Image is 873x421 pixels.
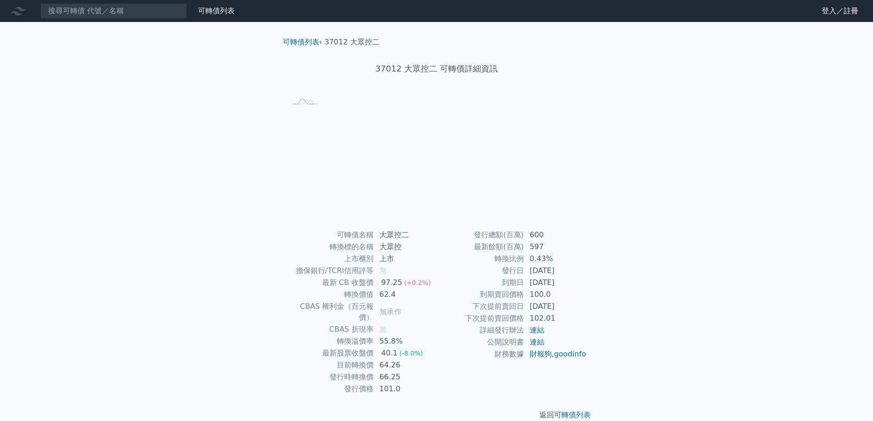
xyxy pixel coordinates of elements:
[379,348,400,359] div: 40.1
[324,37,379,48] li: 37012 大眾控二
[530,326,544,334] a: 連結
[275,410,598,421] p: 返回
[286,371,374,383] td: 發行時轉換價
[437,324,524,336] td: 詳細發行辦法
[437,289,524,301] td: 到期賣回價格
[437,348,524,360] td: 財務數據
[286,359,374,371] td: 目前轉換價
[374,289,437,301] td: 62.4
[286,347,374,359] td: 最新股票收盤價
[554,410,591,419] a: 可轉債列表
[524,301,587,312] td: [DATE]
[524,253,587,265] td: 0.43%
[524,289,587,301] td: 100.0
[524,348,587,360] td: ,
[374,371,437,383] td: 66.25
[524,229,587,241] td: 600
[275,62,598,75] h1: 37012 大眾控二 可轉債詳細資訊
[286,229,374,241] td: 可轉債名稱
[814,4,866,18] a: 登入／註冊
[524,277,587,289] td: [DATE]
[286,335,374,347] td: 轉換溢價率
[379,266,387,275] span: 無
[283,37,322,48] li: ›
[554,350,586,358] a: goodinfo
[524,312,587,324] td: 102.01
[379,307,401,316] span: 無承作
[437,277,524,289] td: 到期日
[286,289,374,301] td: 轉換價值
[374,335,437,347] td: 55.8%
[374,241,437,253] td: 大眾控
[374,229,437,241] td: 大眾控二
[404,279,431,286] span: (+0.2%)
[374,383,437,395] td: 101.0
[286,253,374,265] td: 上市櫃別
[40,3,187,19] input: 搜尋可轉債 代號／名稱
[524,241,587,253] td: 597
[379,325,387,334] span: 無
[437,301,524,312] td: 下次提前賣回日
[283,38,319,46] a: 可轉債列表
[286,265,374,277] td: 擔保銀行/TCRI信用評等
[530,338,544,346] a: 連結
[286,323,374,335] td: CBAS 折現率
[286,241,374,253] td: 轉換標的名稱
[374,253,437,265] td: 上市
[198,6,235,15] a: 可轉債列表
[437,336,524,348] td: 公開說明書
[437,253,524,265] td: 轉換比例
[524,265,587,277] td: [DATE]
[399,350,423,357] span: (-8.0%)
[437,312,524,324] td: 下次提前賣回價格
[379,277,404,288] div: 97.25
[530,350,552,358] a: 財報狗
[437,241,524,253] td: 最新餘額(百萬)
[437,229,524,241] td: 發行總額(百萬)
[286,277,374,289] td: 最新 CB 收盤價
[437,265,524,277] td: 發行日
[374,359,437,371] td: 64.26
[286,383,374,395] td: 發行價格
[286,301,374,323] td: CBAS 權利金（百元報價）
